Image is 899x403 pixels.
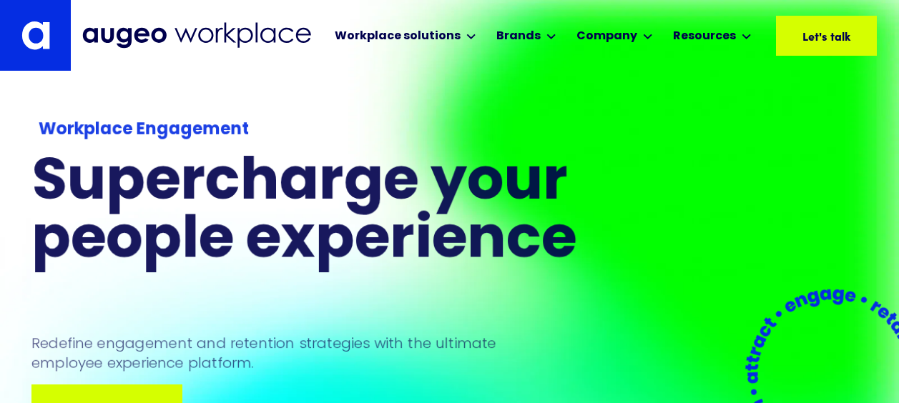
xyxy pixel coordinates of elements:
h1: Supercharge your people experience [31,155,649,271]
div: Workplace Engagement [38,117,642,142]
a: Let's talk [776,16,877,56]
div: Brands [496,28,541,45]
div: Workplace solutions [335,28,461,45]
img: Augeo Workplace business unit full logo in mignight blue. [82,22,311,49]
p: Redefine engagement and retention strategies with the ultimate employee experience platform. [31,333,524,373]
img: Augeo's "a" monogram decorative logo in white. [21,21,50,50]
div: Resources [673,28,736,45]
div: Company [576,28,637,45]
